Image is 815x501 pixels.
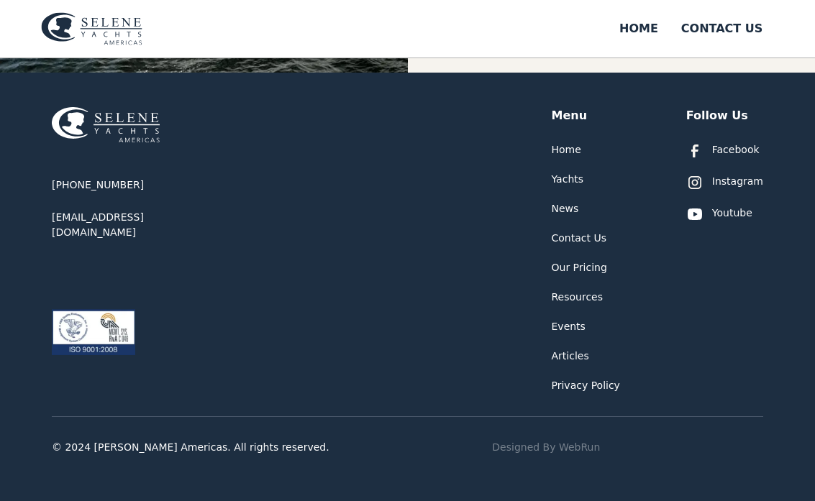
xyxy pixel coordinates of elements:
a: Designed By WebRun [492,440,600,455]
a: News [552,201,579,216]
a: Facebook [686,142,760,160]
div: Facebook [712,142,760,157]
a: Events [552,319,586,334]
a: [PHONE_NUMBER] [52,178,144,193]
a: Our Pricing [552,260,607,275]
a: Instagram [686,174,763,191]
a: Yachts [552,172,584,187]
a: Resources [552,290,604,305]
a: Home [552,142,581,157]
div: Contact US [681,20,763,37]
div: Follow Us [686,107,748,124]
div: © 2024 [PERSON_NAME] Americas. All rights reserved. [52,440,329,455]
div: Menu [552,107,588,124]
img: ISO 9001:2008 certification logos for ABS Quality Evaluations and RvA Management Systems. [52,309,135,355]
img: logo [41,12,142,45]
a: Youtube [686,206,752,223]
a: [EMAIL_ADDRESS][DOMAIN_NAME] [52,210,224,240]
a: Contact Us [552,231,606,246]
div: Instagram [712,174,763,189]
div: Youtube [712,206,752,221]
a: Articles [552,349,589,364]
div: Home [619,20,658,37]
a: Privacy Policy [552,378,620,393]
